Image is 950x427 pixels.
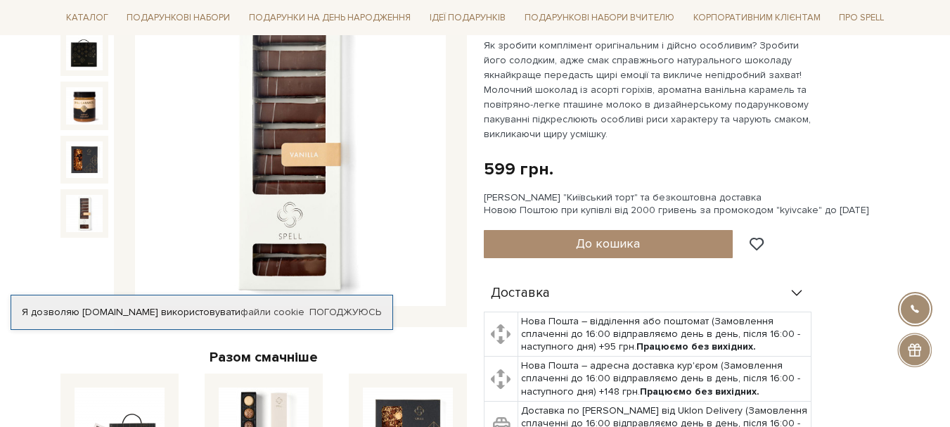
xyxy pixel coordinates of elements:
td: Нова Пошта – відділення або поштомат (Замовлення сплаченні до 16:00 відправляємо день в день, піс... [518,312,811,357]
img: Подарунок Шоколадний комплімент [66,87,103,124]
img: Подарунок Шоколадний комплімент [66,195,103,231]
div: [PERSON_NAME] "Київський торт" та безкоштовна доставка Новою Поштою при купівлі від 2000 гривень ... [484,191,890,217]
img: Подарунок Шоколадний комплімент [66,141,103,178]
a: Погоджуюсь [309,306,381,319]
a: Подарунки на День народження [243,7,416,29]
span: Доставка [491,287,550,300]
img: Подарунок Шоколадний комплімент [66,34,103,70]
div: 599 грн. [484,158,553,180]
td: Нова Пошта – адресна доставка кур'єром (Замовлення сплаченні до 16:00 відправляємо день в день, п... [518,357,811,402]
span: До кошика [576,236,640,251]
b: Працюємо без вихідних. [636,340,756,352]
a: Подарункові набори [121,7,236,29]
a: Подарункові набори Вчителю [519,6,680,30]
a: Ідеї подарунків [424,7,511,29]
a: Корпоративним клієнтам [688,7,826,29]
div: Разом смачніше [60,348,467,367]
a: Каталог [60,7,114,29]
a: Про Spell [833,7,890,29]
div: Я дозволяю [DOMAIN_NAME] використовувати [11,306,392,319]
b: Працюємо без вихідних. [640,385,759,397]
button: До кошика [484,230,733,258]
a: файли cookie [240,306,304,318]
p: Як зробити комплімент оригінальним і дійсно особливим? Зробити його солодким, адже смак справжньо... [484,38,814,141]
